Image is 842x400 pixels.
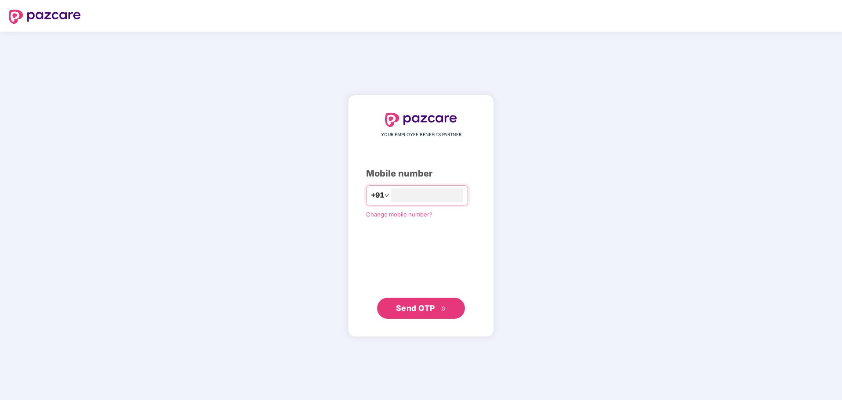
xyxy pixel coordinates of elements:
[396,303,435,313] span: Send OTP
[366,211,432,218] a: Change mobile number?
[377,298,465,319] button: Send OTPdouble-right
[385,113,457,127] img: logo
[381,131,461,138] span: YOUR EMPLOYEE BENEFITS PARTNER
[366,167,476,180] div: Mobile number
[371,190,384,201] span: +91
[9,10,81,24] img: logo
[384,193,389,198] span: down
[441,306,446,312] span: double-right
